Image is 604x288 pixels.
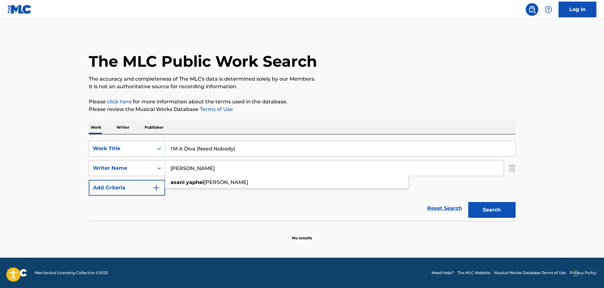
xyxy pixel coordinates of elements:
strong: asani [170,179,185,185]
span: [PERSON_NAME] [204,179,248,185]
a: click here [107,99,132,105]
a: Need Help? [432,270,454,276]
h1: The MLC Public Work Search [89,52,317,71]
img: Delete Criterion [509,160,516,176]
div: Work Title [93,145,150,152]
button: Search [468,202,516,218]
a: Log In [559,2,596,17]
img: MLC Logo [8,5,32,14]
div: Writer Name [93,164,150,172]
a: The MLC Website [457,270,490,276]
img: 9d2ae6d4665cec9f34b9.svg [152,184,160,192]
img: logo [8,269,27,277]
p: It is not an authoritative source for recording information. [89,83,516,90]
button: Add Criteria [89,180,165,196]
p: Please review the Musical Works Database [89,106,516,113]
a: Public Search [526,3,538,16]
iframe: Chat Widget [572,258,604,288]
strong: yaphei [186,179,204,185]
img: help [545,6,552,13]
img: search [528,6,536,13]
p: Publisher [143,121,165,134]
span: Mechanical Licensing Collective © 2025 [35,270,108,276]
a: Musical Works Database Terms of Use [494,270,566,276]
p: Work [89,121,103,134]
a: Privacy Policy [570,270,596,276]
p: Please for more information about the terms used in the database. [89,98,516,106]
p: Writer [115,121,131,134]
div: Help [542,3,555,16]
p: No results [292,228,312,241]
a: Terms of Use [199,106,233,112]
form: Search Form [89,141,516,221]
div: Drag [574,264,578,283]
p: The accuracy and completeness of The MLC's data is determined solely by our Members. [89,75,516,83]
a: Reset Search [424,201,465,215]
